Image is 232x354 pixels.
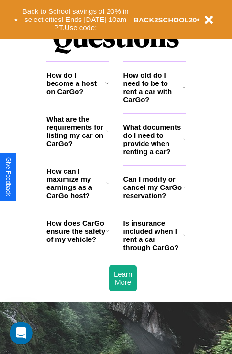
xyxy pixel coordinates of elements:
b: BACK2SCHOOL20 [133,16,197,24]
h3: How does CarGo ensure the safety of my vehicle? [46,219,106,243]
div: Give Feedback [5,157,11,196]
button: Back to School savings of 20% in select cities! Ends [DATE] 10am PT.Use code: [18,5,133,34]
h3: How can I maximize my earnings as a CarGo host? [46,167,106,199]
h3: Can I modify or cancel my CarGo reservation? [123,175,183,199]
button: Learn More [109,265,137,291]
iframe: Intercom live chat [10,322,33,344]
h3: Is insurance included when I rent a car through CarGo? [123,219,183,251]
h3: How old do I need to be to rent a car with CarGo? [123,71,183,104]
h3: What documents do I need to provide when renting a car? [123,123,184,156]
h3: What are the requirements for listing my car on CarGo? [46,115,106,147]
h3: How do I become a host on CarGo? [46,71,105,95]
